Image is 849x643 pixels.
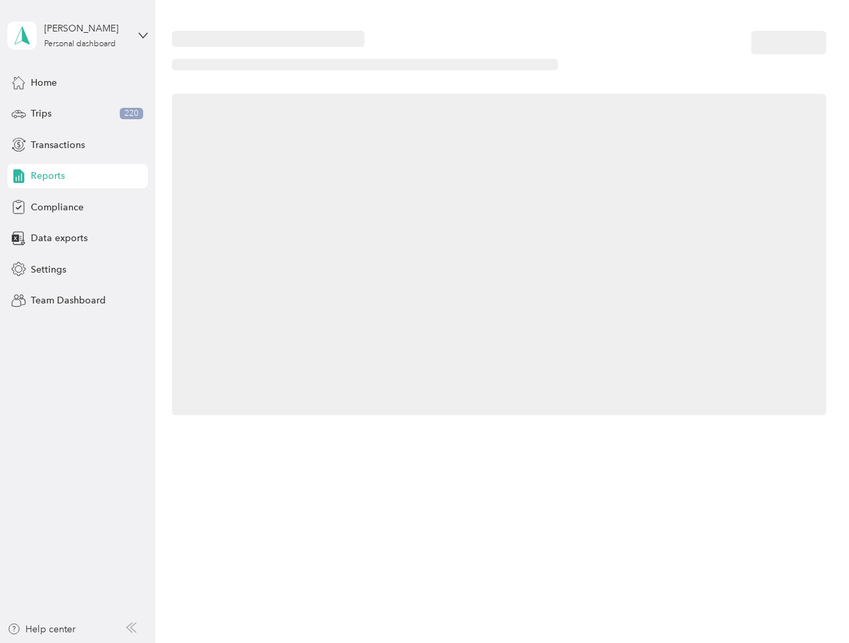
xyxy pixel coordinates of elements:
[44,21,128,35] div: [PERSON_NAME]
[31,231,88,245] span: Data exports
[31,138,85,152] span: Transactions
[7,622,76,636] button: Help center
[31,263,66,277] span: Settings
[31,169,65,183] span: Reports
[31,200,84,214] span: Compliance
[31,76,57,90] span: Home
[31,106,52,121] span: Trips
[44,40,116,48] div: Personal dashboard
[120,108,143,120] span: 220
[31,293,106,307] span: Team Dashboard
